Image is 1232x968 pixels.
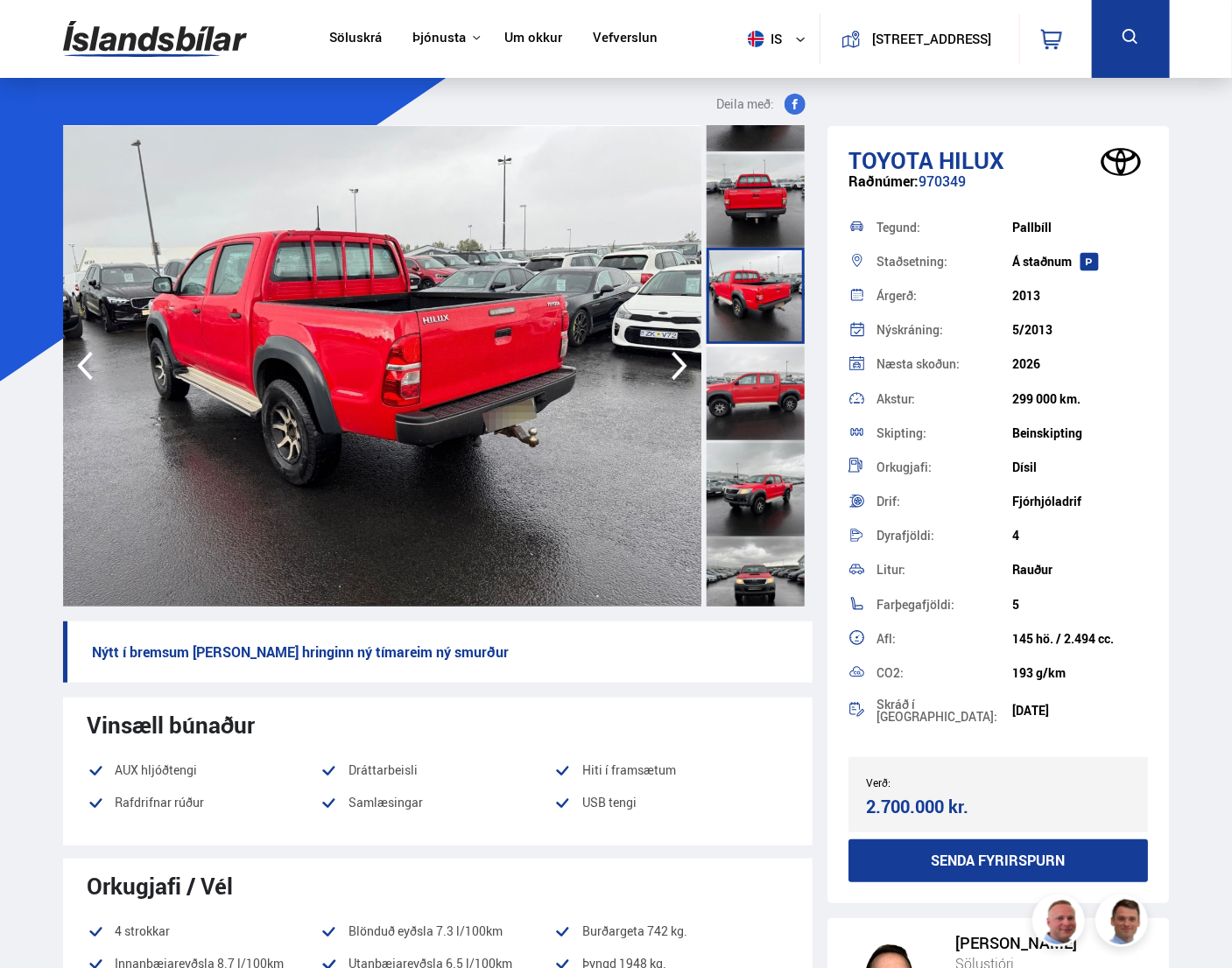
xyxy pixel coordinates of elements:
div: 5/2013 [1012,323,1148,337]
div: Pallbíll [1012,221,1148,235]
button: [STREET_ADDRESS] [868,32,996,46]
img: svg+xml;base64,PHN2ZyB4bWxucz0iaHR0cDovL3d3dy53My5vcmcvMjAwMC9zdmciIHdpZHRoPSI1MTIiIGhlaWdodD0iNT... [748,31,764,47]
div: 2.700.000 kr. [866,795,993,818]
div: Tegund: [876,221,1012,234]
span: Toyota [848,144,933,176]
span: Raðnúmer: [848,172,919,191]
div: Beinskipting [1012,426,1148,440]
div: 145 hö. / 2.494 cc. [1012,632,1148,646]
div: Afl: [876,633,1012,645]
img: 3596173.jpeg [63,125,702,607]
p: Nýtt í bremsum [PERSON_NAME] hringinn ný tímareim ný smurður [63,621,813,683]
div: 193 g/km [1012,666,1148,680]
div: Drif: [876,495,1012,508]
span: is [741,31,785,47]
a: Um okkur [504,30,562,48]
li: 4 strokkar [88,921,321,942]
div: 970349 [848,173,1148,207]
li: Hiti í framsætum [554,760,788,781]
div: Vinsæll búnaður [88,712,789,738]
div: 2026 [1012,357,1148,371]
div: [DATE] [1012,704,1148,718]
li: USB tengi [554,792,788,824]
img: G0Ugv5HjCgRt.svg [63,11,247,67]
li: Samlæsingar [320,792,554,813]
button: Opna LiveChat spjallviðmót [14,7,67,60]
div: CO2: [876,667,1012,679]
div: Skráð í [GEOGRAPHIC_DATA]: [876,698,1012,723]
div: [PERSON_NAME] [955,934,1153,952]
div: 5 [1012,598,1148,612]
div: Orkugjafi / Vél [88,873,789,899]
div: 4 [1012,529,1148,543]
a: Söluskrá [329,30,382,48]
button: Þjónusta [412,30,466,46]
div: Árgerð: [876,290,1012,302]
img: FbJEzSuNWCJXmdc-.webp [1098,897,1151,950]
div: Akstur: [876,393,1012,405]
span: Deila með: [716,94,774,115]
div: Á staðnum [1012,255,1148,269]
li: Rafdrifnar rúður [88,792,321,813]
img: brand logo [1086,135,1156,189]
div: 2013 [1012,289,1148,303]
div: Nýskráning: [876,324,1012,336]
a: Vefverslun [593,30,658,48]
div: Verð: [866,776,998,789]
li: Burðargeta 742 kg. [554,921,788,942]
div: Skipting: [876,427,1012,439]
div: Litur: [876,564,1012,576]
div: Dyrafjöldi: [876,530,1012,542]
li: AUX hljóðtengi [88,760,321,781]
div: Staðsetning: [876,256,1012,268]
img: siFngHWaQ9KaOqBr.png [1035,897,1088,950]
div: 299 000 km. [1012,392,1148,406]
div: Næsta skoðun: [876,358,1012,370]
div: Fjórhjóladrif [1012,495,1148,509]
button: is [741,13,820,65]
span: Hilux [939,144,1004,176]
div: Dísil [1012,460,1148,474]
li: Dráttarbeisli [320,760,554,781]
button: Senda fyrirspurn [848,839,1148,882]
button: Deila með: [709,94,813,115]
li: Blönduð eyðsla 7.3 l/100km [320,921,554,942]
a: [STREET_ADDRESS] [830,14,1009,64]
div: Orkugjafi: [876,461,1012,473]
div: Farþegafjöldi: [876,599,1012,611]
div: Rauður [1012,563,1148,577]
